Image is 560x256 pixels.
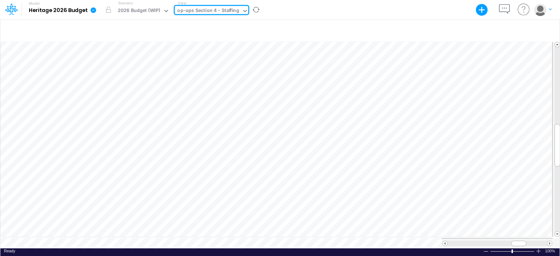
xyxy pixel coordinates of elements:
div: Zoom [490,248,536,254]
div: 2026 Budget (WIP) [118,7,160,15]
b: Heritage 2026 Budget [29,7,87,14]
div: Zoom [512,249,513,253]
div: In Ready mode [4,248,15,254]
div: op-ops Section 4 - Staffing [177,7,239,15]
div: Zoom Out [483,249,489,254]
div: Zoom level [545,248,556,254]
span: Ready [4,249,15,253]
div: Zoom In [536,248,541,254]
span: 100% [545,248,556,254]
label: View [178,0,186,6]
label: Model [29,1,40,6]
label: Scenario [118,0,133,6]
